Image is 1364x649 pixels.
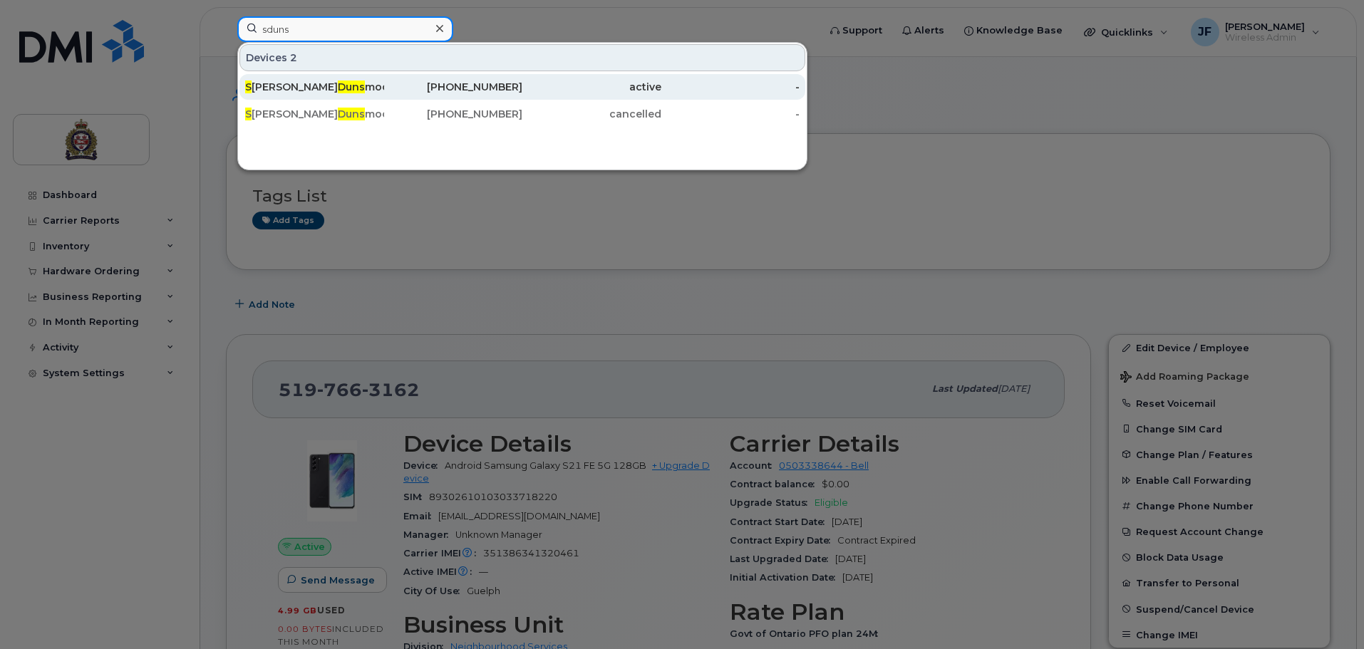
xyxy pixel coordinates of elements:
div: [PHONE_NUMBER] [384,107,523,121]
div: - [661,107,800,121]
div: cancelled [522,107,661,121]
span: 2 [290,51,297,65]
div: [PERSON_NAME] moor [245,80,384,94]
div: [PHONE_NUMBER] [384,80,523,94]
span: Duns [338,108,365,120]
div: active [522,80,661,94]
div: [PERSON_NAME] moor [245,107,384,121]
span: Duns [338,81,365,93]
span: S [245,81,252,93]
span: S [245,108,252,120]
a: S[PERSON_NAME]Dunsmoor[PHONE_NUMBER]active- [239,74,805,100]
div: Devices [239,44,805,71]
a: S[PERSON_NAME]Dunsmoor[PHONE_NUMBER]cancelled- [239,101,805,127]
div: - [661,80,800,94]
